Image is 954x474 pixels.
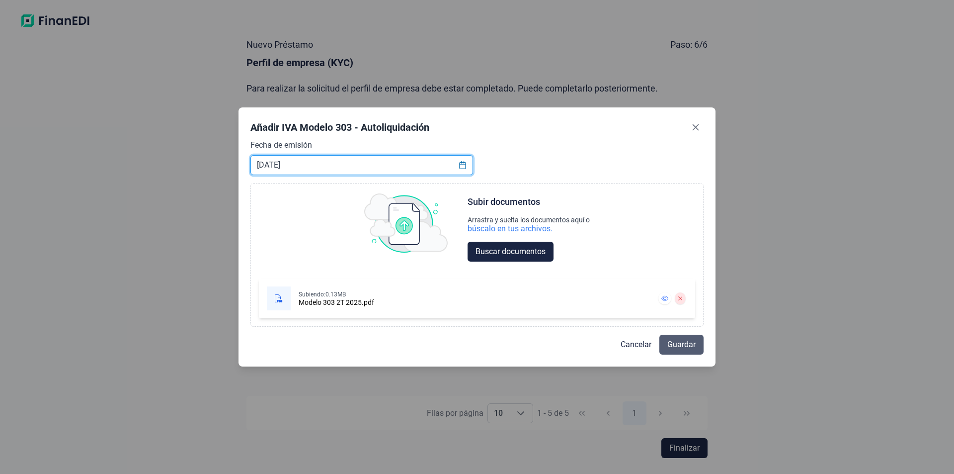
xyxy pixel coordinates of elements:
[468,224,553,234] div: búscalo en tus archivos.
[476,246,546,258] span: Buscar documentos
[468,216,590,224] div: Arrastra y suelta los documentos aquí o
[468,242,554,262] button: Buscar documentos
[299,290,374,298] div: Subiendo: 0.13MB
[613,335,659,355] button: Cancelar
[468,224,590,234] div: búscalo en tus archivos.
[250,139,312,151] label: Fecha de emisión
[667,339,696,351] span: Guardar
[468,196,540,208] div: Subir documentos
[621,339,651,351] span: Cancelar
[299,298,374,306] div: Modelo 303 2T 2025.pdf
[688,119,704,135] button: Close
[453,156,472,174] button: Choose Date
[659,335,704,355] button: Guardar
[364,193,448,253] img: upload img
[250,120,429,134] div: Añadir IVA Modelo 303 - Autoliquidación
